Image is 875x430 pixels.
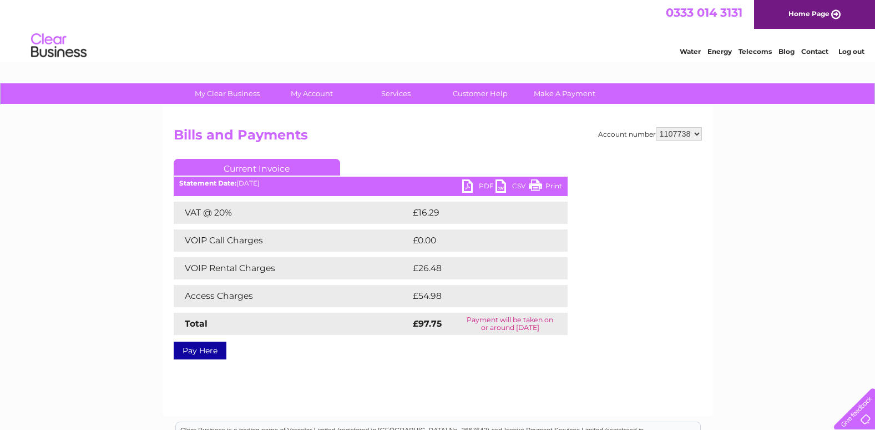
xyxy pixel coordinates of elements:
td: VOIP Rental Charges [174,257,410,279]
a: Current Invoice [174,159,340,176]
a: PDF [462,179,495,196]
a: 0333 014 3131 [666,6,742,19]
td: Access Charges [174,285,410,307]
td: VAT @ 20% [174,202,410,224]
a: Print [529,179,562,196]
a: Contact [801,47,828,56]
strong: £97.75 [413,318,442,329]
b: Statement Date: [179,179,236,187]
a: Pay Here [174,342,226,359]
img: logo.png [31,29,87,63]
a: Energy [707,47,732,56]
td: £54.98 [410,285,546,307]
a: CSV [495,179,529,196]
div: Clear Business is a trading name of Verastar Limited (registered in [GEOGRAPHIC_DATA] No. 3667643... [176,6,700,54]
a: Make A Payment [519,83,610,104]
td: £16.29 [410,202,544,224]
div: [DATE] [174,179,568,187]
td: £0.00 [410,229,542,252]
a: My Account [266,83,357,104]
div: Account number [598,127,702,141]
a: Services [350,83,442,104]
td: VOIP Call Charges [174,229,410,252]
a: Log out [838,47,864,56]
h2: Bills and Payments [174,127,702,148]
strong: Total [185,318,208,329]
a: Water [680,47,701,56]
td: £26.48 [410,257,546,279]
td: Payment will be taken on or around [DATE] [453,313,568,335]
a: Customer Help [434,83,526,104]
a: My Clear Business [181,83,273,104]
a: Blog [778,47,795,56]
a: Telecoms [739,47,772,56]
